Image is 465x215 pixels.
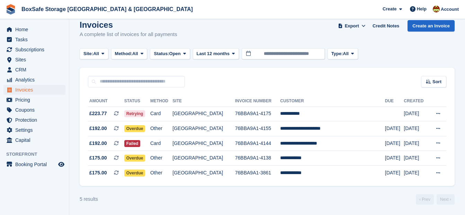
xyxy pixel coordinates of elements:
a: menu [3,85,65,95]
span: Invoices [15,85,57,95]
span: Type: [331,50,343,57]
td: Card [150,136,172,151]
a: menu [3,45,65,54]
a: menu [3,160,65,169]
th: Method [150,96,172,107]
td: [GEOGRAPHIC_DATA] [172,136,235,151]
a: Preview store [57,160,65,169]
td: [DATE] [404,121,428,136]
div: 5 results [80,196,98,203]
span: £192.00 [89,140,107,147]
span: Failed [124,140,141,147]
span: Account [441,6,459,13]
a: menu [3,95,65,105]
span: £175.00 [89,169,107,177]
span: Overdue [124,125,145,132]
span: Overdue [124,155,145,162]
td: Other [150,121,172,136]
span: Last 12 months [197,50,230,57]
span: All [93,50,99,57]
img: Kim [433,6,440,12]
td: Other [150,166,172,180]
span: Tasks [15,35,57,44]
a: menu [3,35,65,44]
th: Site [172,96,235,107]
a: menu [3,135,65,145]
span: Help [417,6,427,12]
td: [GEOGRAPHIC_DATA] [172,106,235,121]
span: Retrying [124,110,145,117]
td: [GEOGRAPHIC_DATA] [172,166,235,180]
nav: Page [414,194,456,205]
th: Status [124,96,150,107]
td: [DATE] [385,136,404,151]
td: [DATE] [404,136,428,151]
a: Credit Notes [370,20,402,32]
button: Last 12 months [193,48,239,60]
a: Create an Invoice [408,20,455,32]
th: Customer [280,96,385,107]
a: menu [3,105,65,115]
span: Overdue [124,170,145,177]
span: All [343,50,349,57]
td: [DATE] [385,166,404,180]
td: 76BBA9A1-4155 [235,121,280,136]
td: [DATE] [404,166,428,180]
button: Site: All [80,48,108,60]
th: Invoice Number [235,96,280,107]
p: A complete list of invoices for all payments [80,31,177,38]
span: Coupons [15,105,57,115]
span: £175.00 [89,154,107,162]
span: Analytics [15,75,57,85]
td: 76BBA9A1-3861 [235,166,280,180]
h1: Invoices [80,20,177,29]
span: Status: [154,50,169,57]
span: Export [345,23,359,29]
td: 76BBA9A1-4138 [235,151,280,166]
span: Create [383,6,396,12]
a: menu [3,25,65,34]
td: [GEOGRAPHIC_DATA] [172,151,235,166]
a: Next [437,194,455,205]
button: Type: All [328,48,358,60]
button: Method: All [111,48,147,60]
td: [DATE] [404,106,428,121]
td: 76BBA9A1-4175 [235,106,280,121]
a: BoxSafe Storage [GEOGRAPHIC_DATA] & [GEOGRAPHIC_DATA] [19,3,196,15]
td: Card [150,106,172,121]
button: Status: Open [150,48,190,60]
span: CRM [15,65,57,75]
td: [GEOGRAPHIC_DATA] [172,121,235,136]
a: menu [3,65,65,75]
td: 76BBA9A1-4144 [235,136,280,151]
span: Settings [15,125,57,135]
td: Other [150,151,172,166]
th: Amount [88,96,124,107]
span: Open [169,50,181,57]
th: Created [404,96,428,107]
span: All [132,50,138,57]
span: Capital [15,135,57,145]
a: Previous [416,194,434,205]
button: Export [337,20,367,32]
span: Sort [432,78,441,85]
span: Pricing [15,95,57,105]
span: Booking Portal [15,160,57,169]
span: Storefront [6,151,69,158]
span: Sites [15,55,57,64]
span: Subscriptions [15,45,57,54]
span: £192.00 [89,125,107,132]
span: £223.77 [89,110,107,117]
span: Protection [15,115,57,125]
td: [DATE] [404,151,428,166]
a: menu [3,115,65,125]
td: [DATE] [385,151,404,166]
span: Method: [115,50,133,57]
a: menu [3,125,65,135]
th: Due [385,96,404,107]
span: Home [15,25,57,34]
a: menu [3,55,65,64]
td: [DATE] [385,121,404,136]
img: stora-icon-8386f47178a22dfd0bd8f6a31ec36ba5ce8667c1dd55bd0f319d3a0aa187defe.svg [6,4,16,15]
a: menu [3,75,65,85]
